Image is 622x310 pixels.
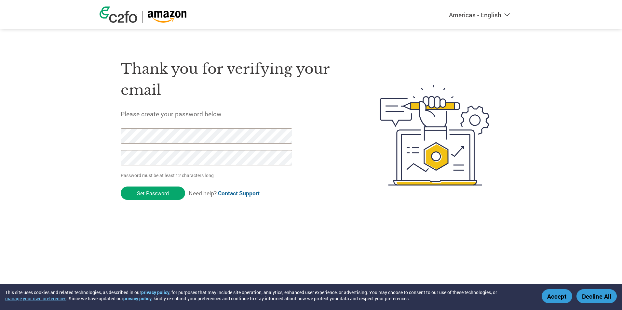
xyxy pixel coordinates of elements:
[218,189,260,197] a: Contact Support
[121,58,349,100] h1: Thank you for verifying your email
[147,11,187,23] img: Amazon
[123,295,152,302] a: privacy policy
[100,6,137,23] img: c2fo logo
[189,189,260,197] span: Need help?
[121,187,185,200] input: Set Password
[121,172,294,179] p: Password must be at least 12 characters long
[121,110,349,118] h5: Please create your password below.
[368,49,502,221] img: create-password
[5,295,66,302] button: manage your own preferences
[5,289,532,302] div: This site uses cookies and related technologies, as described in our , for purposes that may incl...
[576,289,617,303] button: Decline All
[542,289,572,303] button: Accept
[141,289,169,295] a: privacy policy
